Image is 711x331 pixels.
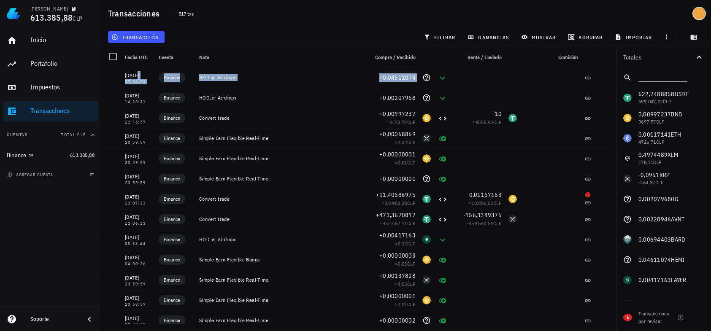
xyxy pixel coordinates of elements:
[473,119,502,125] span: ≈
[493,119,502,125] span: CLP
[379,94,416,102] span: +0,00207968
[199,297,362,304] div: Simple Earn Flexible Real-Time
[611,31,657,43] button: importar
[365,47,419,67] div: Compra / Recibido
[125,233,152,242] div: [DATE]
[199,317,362,324] div: Simple Earn Flexible Real-Time
[407,220,416,226] span: CLP
[125,91,152,100] div: [DATE]
[3,145,98,165] a: Binance 613.385,88
[397,261,407,267] span: 0,03
[155,47,196,67] div: Cuenta
[199,277,362,283] div: Simple Earn Flexible Real-Time
[395,301,416,307] span: ≈
[30,5,68,12] div: [PERSON_NAME]
[30,36,95,44] div: Inicio
[125,140,152,145] div: 23:59:59
[164,114,180,122] span: Binance
[125,262,152,266] div: 04:00:26
[469,34,509,40] span: ganancias
[125,213,152,221] div: [DATE]
[464,31,514,43] button: ganancias
[3,78,98,98] a: Impuestos
[30,59,95,67] div: Portafolio
[30,107,95,115] div: Transacciones
[379,252,416,259] span: +0,00000003
[380,220,416,226] span: ≈
[395,139,416,145] span: ≈
[469,220,493,226] span: 459.560,56
[199,135,362,142] div: Simple Earn Flexible Real-Time
[164,134,180,143] span: Binance
[623,54,694,60] div: Totales
[199,94,362,101] div: HODLer Airdrops
[638,310,674,325] div: Transacciones por revisar
[407,159,416,166] span: CLP
[422,235,431,244] div: LAYER-icon
[383,220,407,226] span: 452.467,11
[616,47,711,67] button: Totales
[395,159,416,166] span: ≈
[397,139,407,145] span: 2,02
[199,74,362,81] div: HODLer Airdrops
[199,175,362,182] div: Simple Earn Flexible Real-Time
[164,73,180,82] span: Binance
[389,119,407,125] span: 9372,77
[199,54,209,60] span: Nota
[125,302,152,307] div: 23:59:59
[3,101,98,121] a: Transacciones
[558,54,578,60] span: Comisión
[125,294,152,302] div: [DATE]
[164,215,180,223] span: Binance
[125,242,152,246] div: 05:33:44
[125,71,152,80] div: [DATE]
[627,314,629,321] span: 6
[379,317,416,324] span: +0,00000002
[397,159,407,166] span: 0,01
[199,216,362,223] div: Convert trade
[420,31,461,43] button: filtrar
[164,154,180,163] span: Binance
[164,256,180,264] span: Binance
[518,31,561,43] button: mostrar
[379,292,416,300] span: +0,00000001
[570,34,603,40] span: agrupar
[199,236,362,243] div: HODLer Airdrops
[30,316,78,323] div: Soporte
[565,31,608,43] button: agrupar
[178,9,194,19] span: 517 txs
[395,240,416,247] span: ≈
[692,7,706,20] div: avatar
[113,34,159,40] span: transacción
[397,301,407,307] span: 0,01
[407,240,416,247] span: CLP
[125,181,152,185] div: 23:59:59
[468,54,502,60] span: Venta / Enviado
[471,200,493,206] span: 10.856,02
[407,139,416,145] span: CLP
[30,12,73,23] span: 613.385,88
[422,256,431,264] div: BNB-icon
[5,170,57,179] button: agregar cuenta
[375,54,416,60] span: Compra / Recibido
[125,100,152,104] div: 14:28:31
[125,172,152,181] div: [DATE]
[164,316,180,325] span: Binance
[467,191,502,199] span: -0,01157163
[379,151,416,158] span: +0,00000001
[466,220,502,226] span: ≈
[199,155,362,162] div: Simple Earn Flexible Real-Time
[508,215,517,223] div: XRP-icon
[108,31,165,43] button: transacción
[523,34,556,40] span: mostrar
[125,274,152,282] div: [DATE]
[164,235,180,244] span: Binance
[199,115,362,121] div: Convert trade
[382,200,416,206] span: ≈
[493,220,502,226] span: CLP
[407,261,416,267] span: CLP
[164,276,180,284] span: Binance
[3,54,98,74] a: Portafolio
[125,152,152,161] div: [DATE]
[125,282,152,286] div: 23:59:59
